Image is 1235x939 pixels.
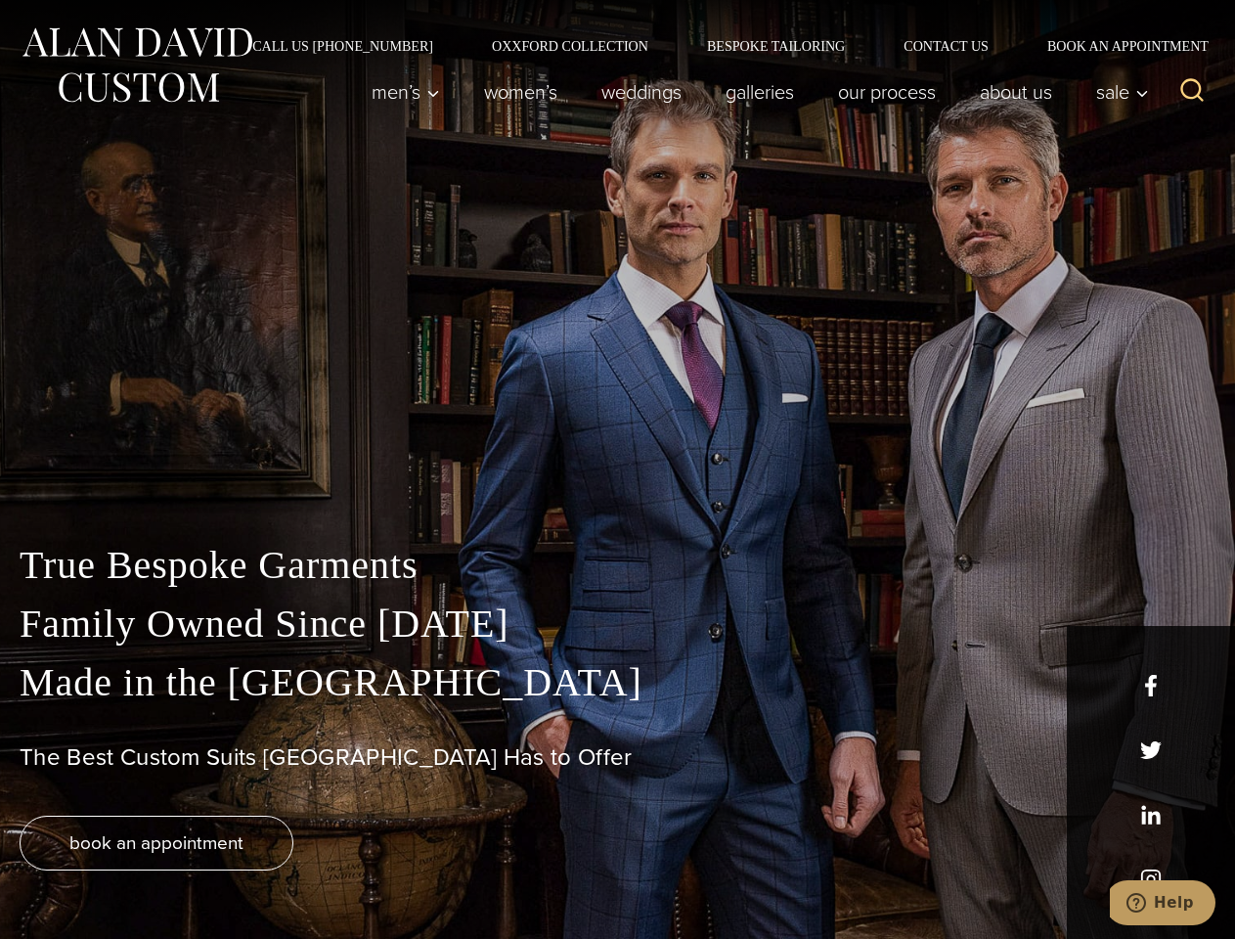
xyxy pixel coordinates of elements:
a: Our Process [816,72,958,112]
nav: Primary Navigation [350,72,1160,112]
p: True Bespoke Garments Family Owned Since [DATE] Made in the [GEOGRAPHIC_DATA] [20,536,1215,712]
img: Alan David Custom [20,22,254,109]
h1: The Best Custom Suits [GEOGRAPHIC_DATA] Has to Offer [20,743,1215,772]
a: Oxxford Collection [463,39,678,53]
a: book an appointment [20,816,293,871]
a: Women’s [463,72,580,112]
span: book an appointment [69,828,243,857]
a: Bespoke Tailoring [678,39,874,53]
a: About Us [958,72,1075,112]
a: Contact Us [874,39,1018,53]
a: weddings [580,72,704,112]
button: Sale sub menu toggle [1075,72,1160,112]
a: Book an Appointment [1018,39,1215,53]
a: Galleries [704,72,816,112]
a: Call Us [PHONE_NUMBER] [223,39,463,53]
nav: Secondary Navigation [223,39,1215,53]
button: Men’s sub menu toggle [350,72,463,112]
iframe: Opens a widget where you can chat to one of our agents [1110,880,1215,929]
button: View Search Form [1169,68,1215,115]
